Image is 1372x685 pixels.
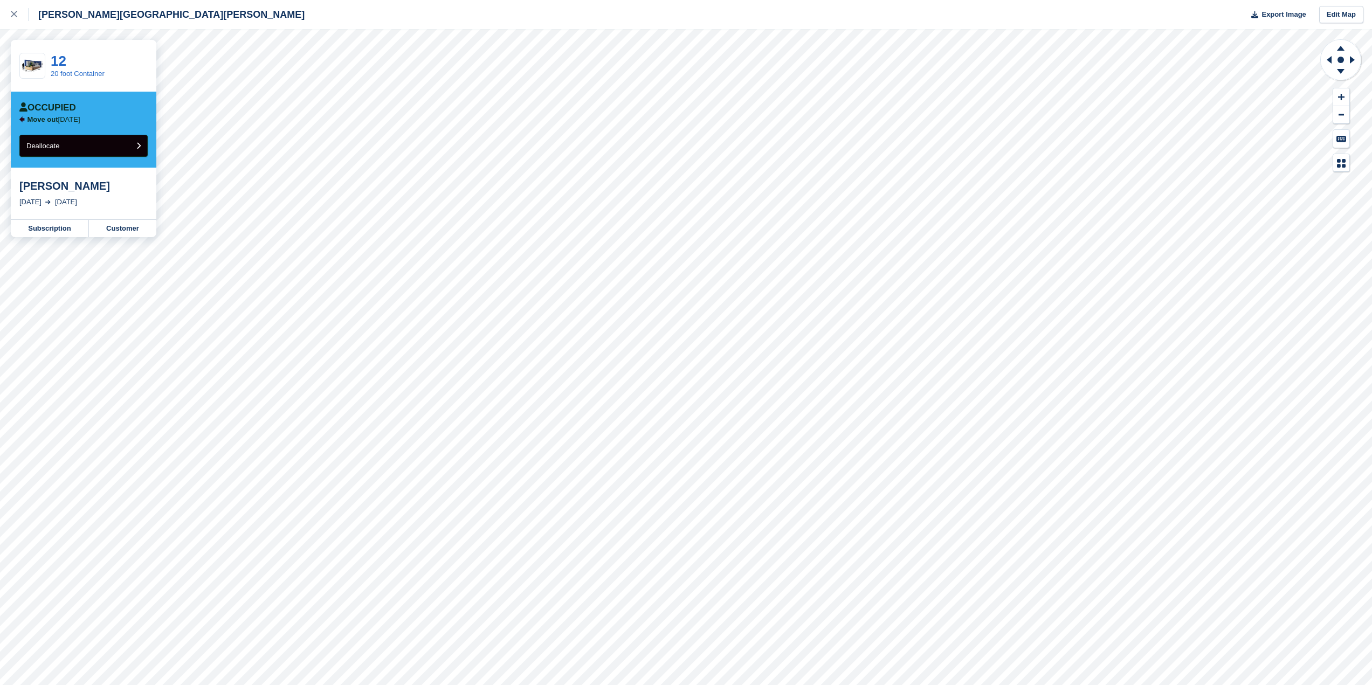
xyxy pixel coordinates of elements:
button: Map Legend [1333,154,1349,172]
img: arrow-right-light-icn-cde0832a797a2874e46488d9cf13f60e5c3a73dbe684e267c42b8395dfbc2abf.svg [45,200,51,204]
a: Customer [89,220,156,237]
a: 12 [51,53,66,69]
div: [DATE] [55,197,77,207]
span: Export Image [1261,9,1306,20]
span: Move out [27,115,58,123]
button: Deallocate [19,135,148,157]
a: Edit Map [1319,6,1363,24]
a: Subscription [11,220,89,237]
img: 20-ft-container.jpg [20,57,45,75]
img: arrow-left-icn-90495f2de72eb5bd0bd1c3c35deca35cc13f817d75bef06ecd7c0b315636ce7e.svg [19,116,25,122]
button: Zoom In [1333,88,1349,106]
button: Export Image [1245,6,1306,24]
button: Keyboard Shortcuts [1333,130,1349,148]
button: Zoom Out [1333,106,1349,124]
a: 20 foot Container [51,70,105,78]
span: Deallocate [26,142,59,150]
div: [PERSON_NAME] [19,179,148,192]
div: Occupied [19,102,76,113]
p: [DATE] [27,115,80,124]
div: [DATE] [19,197,42,207]
div: [PERSON_NAME][GEOGRAPHIC_DATA][PERSON_NAME] [29,8,305,21]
